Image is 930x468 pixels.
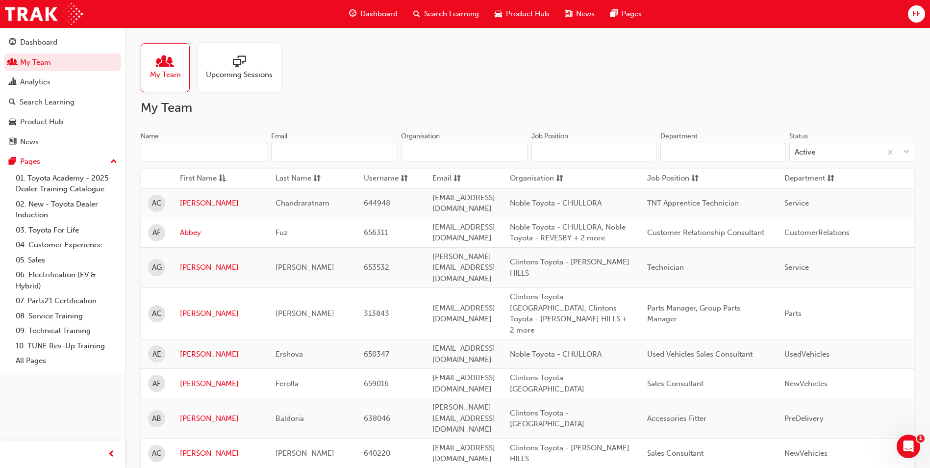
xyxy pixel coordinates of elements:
[219,173,226,185] span: asc-icon
[401,173,408,185] span: sorting-icon
[424,8,479,20] span: Search Learning
[647,228,764,237] span: Customer Relationship Consultant
[647,173,689,185] span: Job Position
[660,143,785,161] input: Department
[432,193,495,213] span: [EMAIL_ADDRESS][DOMAIN_NAME]
[180,378,261,390] a: [PERSON_NAME]
[5,3,83,25] img: Trak
[12,197,121,223] a: 02. New - Toyota Dealer Induction
[276,173,311,185] span: Last Name
[789,131,808,141] div: Status
[276,379,299,388] span: Ferolla
[20,77,50,88] div: Analytics
[152,378,161,390] span: AF
[152,308,162,319] span: AC
[660,131,698,141] div: Department
[784,449,828,458] span: NewVehicles
[12,309,121,324] a: 08. Service Training
[795,147,815,158] div: Active
[453,173,461,185] span: sorting-icon
[603,4,650,24] a: pages-iconPages
[364,173,399,185] span: Username
[12,353,121,368] a: All Pages
[784,228,850,237] span: CustomerRelations
[152,349,161,360] span: AE
[510,173,554,185] span: Organisation
[141,43,198,92] a: My Team
[141,131,159,141] div: Name
[276,173,329,185] button: Last Namesorting-icon
[180,173,234,185] button: First Nameasc-icon
[206,69,273,80] span: Upcoming Sessions
[432,252,495,283] span: [PERSON_NAME][EMAIL_ADDRESS][DOMAIN_NAME]
[4,31,121,153] button: DashboardMy TeamAnalyticsSearch LearningProduct HubNews
[647,173,701,185] button: Job Positionsorting-icon
[20,136,39,148] div: News
[647,199,739,208] span: TNT Apprentice Technician
[4,153,121,171] button: Pages
[531,131,568,141] div: Job Position
[276,449,334,458] span: [PERSON_NAME]
[510,223,626,243] span: Noble Toyota - CHULLORA, Noble Toyota - REVESBY + 2 more
[4,53,121,72] a: My Team
[506,8,549,20] span: Product Hub
[647,304,740,324] span: Parts Manager, Group Parts Manager
[20,37,57,48] div: Dashboard
[432,223,495,243] span: [EMAIL_ADDRESS][DOMAIN_NAME]
[912,8,921,20] span: FE
[364,350,389,359] span: 650347
[180,227,261,238] a: Abbey
[12,253,121,268] a: 05. Sales
[364,173,418,185] button: Usernamesorting-icon
[110,156,117,168] span: up-icon
[108,448,115,461] span: prev-icon
[827,173,834,185] span: sorting-icon
[12,171,121,197] a: 01. Toyota Academy - 2025 Dealer Training Catalogue
[152,198,162,209] span: AC
[198,43,289,92] a: Upcoming Sessions
[180,413,261,424] a: [PERSON_NAME]
[784,173,838,185] button: Departmentsorting-icon
[432,443,495,464] span: [EMAIL_ADDRESS][DOMAIN_NAME]
[9,118,16,127] span: car-icon
[271,143,398,161] input: Email
[364,228,388,237] span: 656311
[313,173,321,185] span: sorting-icon
[9,78,16,87] span: chart-icon
[510,443,629,464] span: Clintons Toyota - [PERSON_NAME] HILLS
[4,73,121,91] a: Analytics
[784,173,825,185] span: Department
[364,414,390,423] span: 638046
[276,350,303,359] span: Ershova
[341,4,405,24] a: guage-iconDashboard
[432,344,495,364] span: [EMAIL_ADDRESS][DOMAIN_NAME]
[510,350,602,359] span: Noble Toyota - CHULLORA
[276,309,334,318] span: [PERSON_NAME]
[432,373,495,393] span: [EMAIL_ADDRESS][DOMAIN_NAME]
[12,223,121,238] a: 03. Toyota For Life
[4,93,121,111] a: Search Learning
[12,293,121,309] a: 07. Parts21 Certification
[556,173,563,185] span: sorting-icon
[180,173,217,185] span: First Name
[432,304,495,324] span: [EMAIL_ADDRESS][DOMAIN_NAME]
[152,262,162,273] span: AG
[784,414,824,423] span: PreDelivery
[364,199,390,208] span: 644948
[180,308,261,319] a: [PERSON_NAME]
[610,8,618,20] span: pages-icon
[413,8,420,20] span: search-icon
[276,228,288,237] span: Fuz
[152,227,161,238] span: AF
[364,309,389,318] span: 313843
[784,379,828,388] span: NewVehicles
[364,263,389,272] span: 653532
[784,199,809,208] span: Service
[276,414,304,423] span: Baldoria
[531,143,656,161] input: Job Position
[20,156,40,167] div: Pages
[647,449,704,458] span: Sales Consultant
[401,131,440,141] div: Organisation
[12,323,121,338] a: 09. Technical Training
[622,8,642,20] span: Pages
